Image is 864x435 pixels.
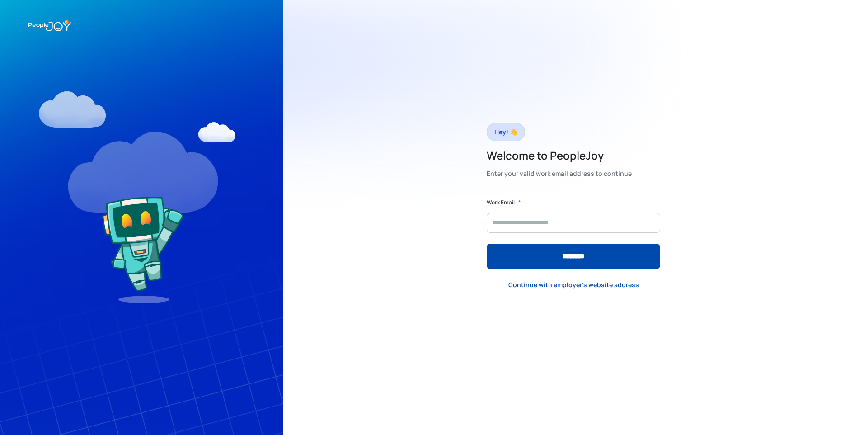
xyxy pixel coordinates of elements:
[501,276,646,294] a: Continue with employer's website address
[487,148,632,163] h2: Welcome to PeopleJoy
[487,198,660,269] form: Form
[494,126,517,138] div: Hey! 👋
[487,167,632,180] div: Enter your valid work email address to continue
[508,280,639,289] div: Continue with employer's website address
[487,198,515,207] label: Work Email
